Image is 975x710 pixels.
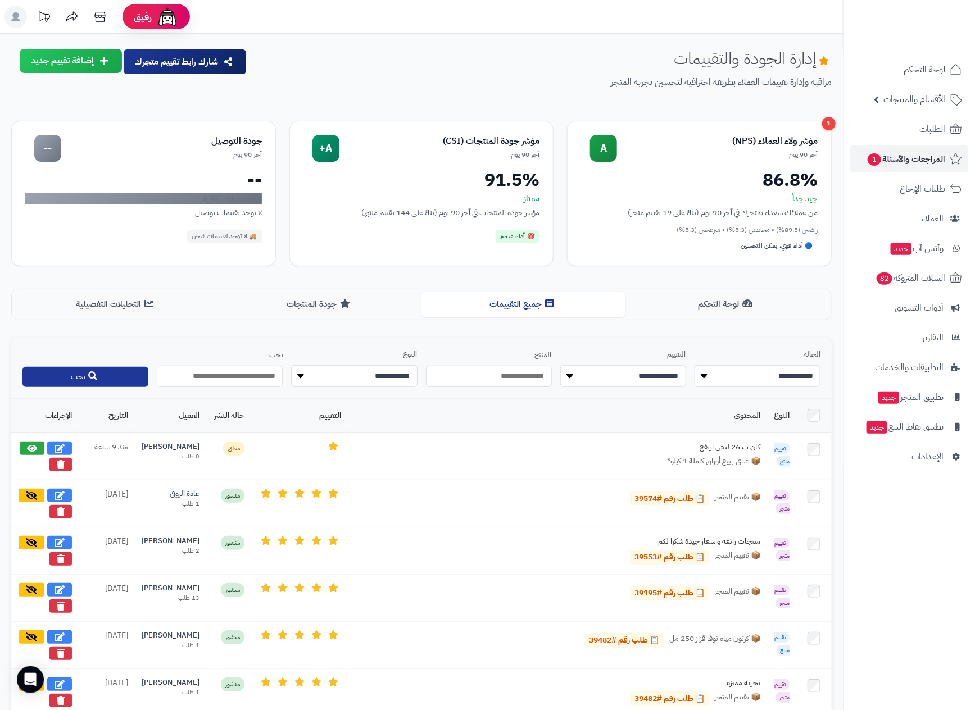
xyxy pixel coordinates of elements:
[867,421,887,434] span: جديد
[14,292,218,317] button: التحليلات التفصيلية
[850,324,968,351] a: التقارير
[899,8,964,32] img: logo-2.png
[142,630,199,641] div: [PERSON_NAME]
[11,399,79,433] th: الإجراءات
[142,489,199,499] div: غادة الروقي
[256,76,832,89] p: مراقبة وإدارة تقييمات العملاء بطريقة احترافية لتحسين تجربة المتجر
[919,121,945,137] span: الطلبات
[22,367,148,387] button: بحث
[79,622,135,669] td: [DATE]
[291,349,417,360] label: النوع
[850,413,968,440] a: تطبيق نقاط البيعجديد
[496,230,539,243] div: 🎯 أداء متميز
[124,49,246,74] button: شارك رابط تقييم متجرك
[61,150,262,160] div: آخر 90 يوم
[822,117,836,130] div: 1
[877,389,944,405] span: تطبيق المتجر
[142,452,199,461] div: 0 طلب
[875,359,944,375] span: التطبيقات والخدمات
[865,419,944,435] span: تطبيق نقاط البيع
[142,499,199,508] div: 1 طلب
[876,270,945,286] span: السلات المتروكة
[142,442,199,452] div: [PERSON_NAME]
[221,677,244,691] span: منشور
[221,536,244,550] span: منشور
[79,480,135,527] td: [DATE]
[669,633,760,648] span: 📦 كرتون مياه نوفا قزاز 250 مل
[17,666,44,693] div: Open Intercom Messenger
[625,292,829,317] button: لوحة التحكم
[867,153,882,166] span: 1
[590,135,617,162] div: A
[630,586,709,600] a: 📋 طلب رقم #39195
[592,677,760,689] div: تجربه مميزه
[25,171,262,189] div: --
[695,349,820,360] label: الحالة
[592,536,760,547] div: منتجات رائعة واسعار جيدة شكرا لكم
[715,586,760,600] span: 📦 تقييم المتجر
[715,691,760,706] span: 📦 تقييم المتجر
[79,527,135,575] td: [DATE]
[25,193,262,204] div: لا توجد بيانات كافية
[25,207,262,219] div: لا توجد تقييمات توصيل
[142,583,199,594] div: [PERSON_NAME]
[891,243,911,255] span: جديد
[303,207,540,219] div: مؤشر جودة المنتجات في آخر 90 يوم (بناءً على 144 تقييم منتج)
[674,49,832,67] h1: إدارة الجودة والتقييمات
[911,449,944,465] span: الإعدادات
[581,171,818,189] div: 86.8%
[134,10,152,24] span: رفيق
[421,292,625,317] button: جميع التقييمات
[883,92,945,107] span: الأقسام والمنتجات
[900,181,945,197] span: طلبات الإرجاع
[617,150,818,160] div: آخر 90 يوم
[904,62,945,78] span: لوحة التحكم
[774,679,790,703] span: تقييم متجر
[850,56,968,83] a: لوحة التحكم
[303,171,540,189] div: 91.5%
[715,550,760,565] span: 📦 تقييم المتجر
[79,399,135,433] th: التاريخ
[79,433,135,480] td: منذ 9 ساعة
[187,230,262,243] div: 🚚 لا توجد تقييمات شحن
[850,116,968,143] a: الطلبات
[581,193,818,204] div: جيد جداً
[251,399,348,433] th: التقييم
[774,443,790,467] span: تقييم منتج
[339,135,540,148] div: مؤشر جودة المنتجات (CSI)
[584,633,664,648] a: 📋 طلب رقم #39482
[142,547,199,556] div: 2 طلب
[135,399,206,433] th: العميل
[630,491,709,506] a: 📋 طلب رقم #39574
[426,350,552,361] label: المنتج
[850,443,968,470] a: الإعدادات
[142,641,199,650] div: 1 طلب
[142,677,199,688] div: [PERSON_NAME]
[774,538,790,561] span: تقييم متجر
[850,354,968,381] a: التطبيقات والخدمات
[767,399,796,433] th: النوع
[223,442,244,456] span: معلق
[774,490,790,514] span: تقييم متجر
[142,536,199,547] div: [PERSON_NAME]
[850,235,968,262] a: وآتس آبجديد
[774,585,790,608] span: تقييم متجر
[206,399,251,433] th: حالة النشر
[34,135,61,162] div: --
[630,691,709,706] a: 📋 طلب رقم #39482
[221,630,244,644] span: منشور
[20,49,122,73] button: إضافة تقييم جديد
[581,207,818,219] div: من عملائك سعداء بمتجرك في آخر 90 يوم (بناءً على 19 تقييم متجر)
[617,135,818,148] div: مؤشر ولاء العملاء (NPS)
[156,6,179,28] img: ai-face.png
[142,594,199,603] div: 13 طلب
[339,150,540,160] div: آخر 90 يوم
[221,489,244,503] span: منشور
[715,491,760,506] span: 📦 تقييم المتجر
[850,384,968,411] a: تطبيق المتجرجديد
[922,330,944,345] span: التقارير
[737,239,818,253] div: 🔵 أداء قوي، يمكن التحسين
[312,135,339,162] div: A+
[142,688,199,697] div: 1 طلب
[630,550,709,565] a: 📋 طلب رقم #39553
